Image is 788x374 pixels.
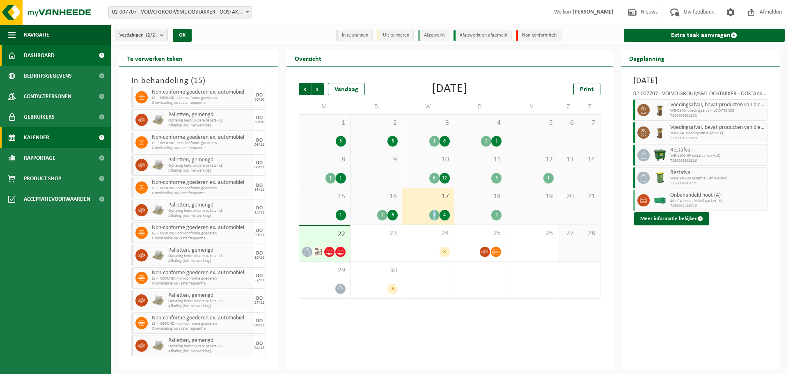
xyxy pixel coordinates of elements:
[510,229,553,238] span: 26
[152,225,252,231] span: Non-conforme goederen ex. automobiel
[299,83,311,95] span: Vorige
[152,276,252,281] span: LS - INBOUND - non-conforme goederen
[168,292,252,299] span: Palletten, gemengd
[303,230,346,239] span: 22
[152,141,252,146] span: LS - INBOUND - non-conforme goederen
[254,98,264,102] div: 30/10
[670,124,765,131] span: Voedingsafval, bevat producten van dierlijke oorsprong, onverpakt, categorie 3
[152,249,164,262] img: LP-PA-00000-WDN-11
[406,155,449,164] span: 10
[256,319,263,324] div: DO
[194,77,203,85] span: 15
[654,149,666,161] img: WB-1100-HPE-GN-01
[168,349,252,354] span: Afhaling (incl. verwerking)
[670,113,765,118] span: T250001921832
[387,136,398,147] div: 3
[633,91,768,99] div: 02-007707 - VOLVO GROUP/SML OOSTAKKER - OOSTAKKER
[312,83,324,95] span: Volgende
[152,326,252,331] span: Omwisseling op vaste frequentie
[152,134,252,141] span: Non-conforme goederen ex. automobiel
[303,266,346,275] span: 29
[336,173,346,184] div: 1
[634,212,709,225] button: Meer informatie bekijken
[254,256,264,260] div: 20/11
[670,181,765,186] span: T250001918771
[562,192,575,201] span: 20
[458,192,502,201] span: 18
[256,206,263,211] div: DO
[152,281,252,286] span: Omwisseling op vaste frequentie
[286,50,330,66] h2: Overzicht
[254,120,264,124] div: 30/10
[458,119,502,128] span: 4
[254,301,264,305] div: 27/11
[516,30,561,41] li: Non-conformiteit
[152,270,252,276] span: Non-conforme goederen ex. automobiel
[355,192,398,201] span: 16
[440,210,450,220] div: 4
[670,170,765,176] span: Restafval
[24,107,55,127] span: Gebruikers
[506,99,558,114] td: V
[168,344,252,349] span: Ophaling herbruikbare pallets - LS
[131,75,266,87] h3: In behandeling ( )
[579,99,600,114] td: Z
[670,176,765,181] span: WB-0240-HP restafval - afvaleiland
[350,99,402,114] td: D
[458,155,502,164] span: 11
[256,273,263,278] div: DO
[336,30,373,41] li: In te plannen
[152,101,252,106] span: Omwisseling op vaste frequentie
[168,157,252,163] span: Palletten, gemengd
[387,284,398,294] div: 6
[670,199,765,204] span: 40m³ A-hout a/d Roll-packer - LS
[573,83,600,95] a: Print
[168,259,252,264] span: Afhaling (incl. verwerking)
[168,299,252,304] span: Ophaling herbruikbare pallets - LS
[336,210,346,220] div: 1
[454,99,506,114] td: D
[152,179,252,186] span: Non-conforme goederen ex. automobiel
[168,123,252,128] span: Afhaling (incl. verwerking)
[510,155,553,164] span: 12
[670,108,765,113] span: WB-0140- voedingsafval - LOCATIE C55
[254,211,264,215] div: 13/11
[303,192,346,201] span: 15
[654,172,666,184] img: WB-0240-HPE-GN-50
[458,229,502,238] span: 25
[432,83,467,95] div: [DATE]
[387,210,398,220] div: 6
[670,136,765,141] span: T250001921859
[168,247,252,254] span: Palletten, gemengd
[168,118,252,123] span: Ophaling herbruikbare pallets - LS
[325,173,336,184] div: 1
[168,168,252,173] span: Afhaling (incl. verwerking)
[633,75,768,87] h3: [DATE]
[670,154,765,158] span: WB-1100-HP restafval (ex VLC)
[173,29,192,42] button: OK
[491,136,502,147] div: 1
[152,159,164,171] img: LP-PA-00000-WDN-11
[254,346,264,350] div: 04/12
[24,168,61,189] span: Product Shop
[254,188,264,192] div: 13/11
[254,233,264,237] div: 20/11
[670,204,765,209] span: T250002486719
[254,143,264,147] div: 06/11
[670,158,765,163] span: T250001918616
[573,9,614,15] strong: [PERSON_NAME]
[24,127,49,148] span: Kalender
[583,155,596,164] span: 14
[580,86,594,93] span: Print
[254,324,264,328] div: 04/12
[558,99,579,114] td: Z
[402,99,454,114] td: W
[168,112,252,118] span: Palletten, gemengd
[562,229,575,238] span: 27
[152,340,164,352] img: LP-PA-00000-WDN-11
[254,165,264,170] div: 06/11
[168,304,252,309] span: Afhaling (incl. verwerking)
[256,251,263,256] div: DO
[654,126,666,139] img: WB-0140-HPE-BN-01
[670,131,765,136] span: WB-0140 voedingsafval (ex VLC)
